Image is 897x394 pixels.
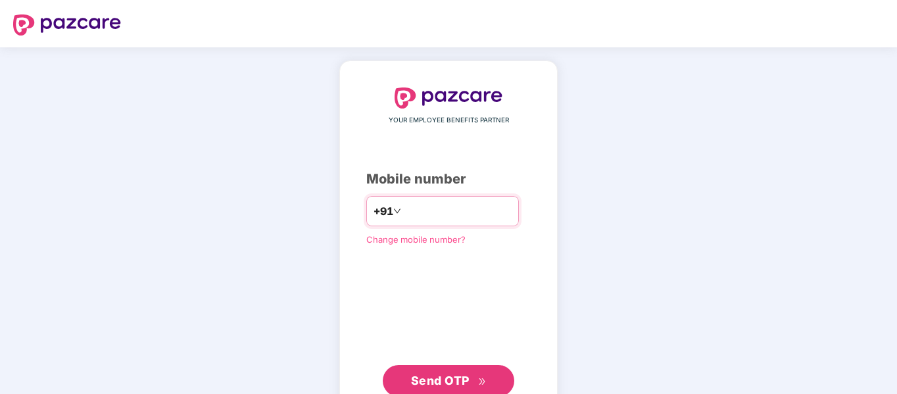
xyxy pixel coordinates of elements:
[395,87,502,109] img: logo
[366,234,466,245] a: Change mobile number?
[389,115,509,126] span: YOUR EMPLOYEE BENEFITS PARTNER
[13,14,121,36] img: logo
[374,203,393,220] span: +91
[478,378,487,386] span: double-right
[366,169,531,189] div: Mobile number
[411,374,470,387] span: Send OTP
[393,207,401,215] span: down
